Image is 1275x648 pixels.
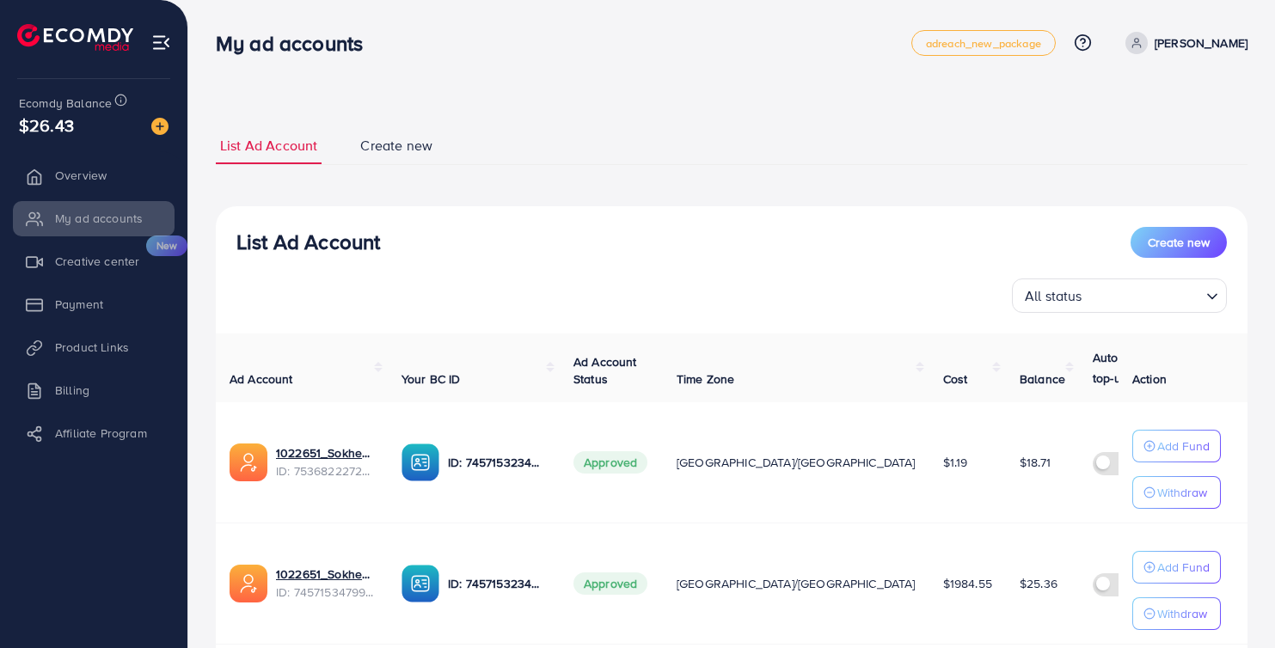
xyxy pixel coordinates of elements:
[1148,234,1210,251] span: Create new
[17,24,133,51] img: logo
[402,443,439,481] img: ic-ba-acc.ded83a64.svg
[1132,476,1221,509] button: Withdraw
[1157,557,1210,578] p: Add Fund
[943,370,968,388] span: Cost
[573,353,637,388] span: Ad Account Status
[1088,280,1199,309] input: Search for option
[573,451,647,474] span: Approved
[1021,284,1086,309] span: All status
[1132,551,1221,584] button: Add Fund
[276,565,374,583] a: 1022651_Sokherhut_Official_1736253848560
[151,118,169,135] img: image
[360,136,432,156] span: Create new
[276,565,374,601] div: <span class='underline'>1022651_Sokherhut_Official_1736253848560</span></br>7457153479933689857
[943,454,968,471] span: $1.19
[1157,603,1207,624] p: Withdraw
[402,370,461,388] span: Your BC ID
[236,229,380,254] h3: List Ad Account
[1093,347,1143,388] p: Auto top-up
[276,444,374,462] a: 1022651_Sokherhut-2nd_1754803238440
[1020,370,1065,388] span: Balance
[926,38,1041,49] span: adreach_new_package
[911,30,1056,56] a: adreach_new_package
[677,454,916,471] span: [GEOGRAPHIC_DATA]/[GEOGRAPHIC_DATA]
[1132,430,1221,462] button: Add Fund
[1157,436,1210,456] p: Add Fund
[216,31,377,56] h3: My ad accounts
[1020,575,1057,592] span: $25.36
[1020,454,1051,471] span: $18.71
[19,113,74,138] span: $26.43
[1012,278,1227,313] div: Search for option
[402,565,439,602] img: ic-ba-acc.ded83a64.svg
[1119,32,1247,54] a: [PERSON_NAME]
[448,573,546,594] p: ID: 7457153234529124369
[943,575,992,592] span: $1984.55
[276,444,374,480] div: <span class='underline'>1022651_Sokherhut-2nd_1754803238440</span></br>7536822272536068112
[1132,597,1221,630] button: Withdraw
[573,572,647,595] span: Approved
[1131,227,1227,258] button: Create new
[220,136,317,156] span: List Ad Account
[1157,482,1207,503] p: Withdraw
[230,565,267,602] img: ic-ads-acc.e4c84228.svg
[19,95,112,112] span: Ecomdy Balance
[677,575,916,592] span: [GEOGRAPHIC_DATA]/[GEOGRAPHIC_DATA]
[448,452,546,473] p: ID: 7457153234529124369
[276,584,374,601] span: ID: 7457153479933689857
[230,443,267,481] img: ic-ads-acc.e4c84228.svg
[677,370,734,388] span: Time Zone
[276,462,374,480] span: ID: 7536822272536068112
[230,370,293,388] span: Ad Account
[1155,33,1247,53] p: [PERSON_NAME]
[151,33,171,52] img: menu
[1132,370,1167,388] span: Action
